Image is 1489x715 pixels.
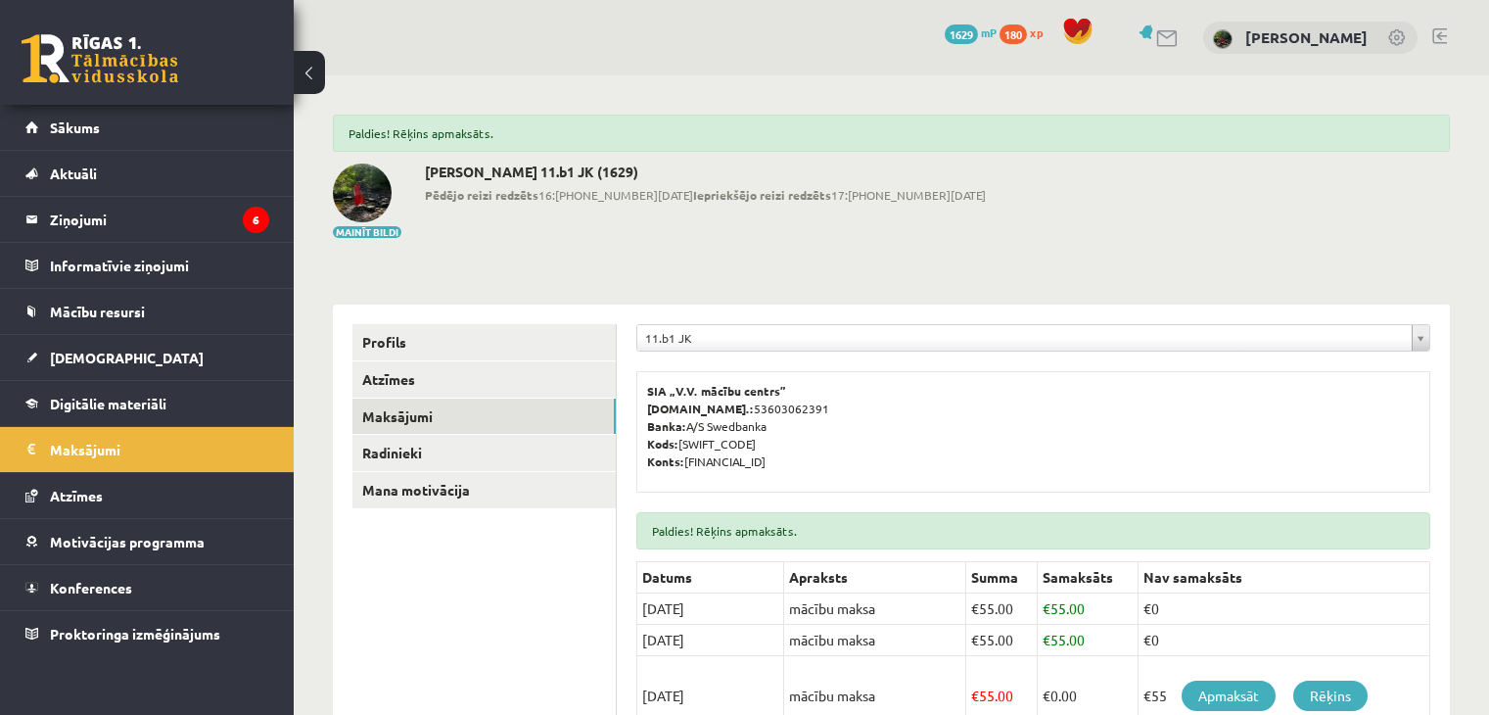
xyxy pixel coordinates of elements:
[50,427,269,472] legend: Maksājumi
[50,395,166,412] span: Digitālie materiāli
[637,594,784,625] td: [DATE]
[22,34,178,83] a: Rīgas 1. Tālmācības vidusskola
[352,472,616,508] a: Mana motivācija
[945,24,997,40] a: 1629 mP
[945,24,978,44] span: 1629
[1038,625,1139,656] td: 55.00
[50,579,132,596] span: Konferences
[647,436,678,452] b: Kods:
[636,512,1430,549] div: Paldies! Rēķins apmaksāts.
[425,186,986,204] span: 16:[PHONE_NUMBER][DATE] 17:[PHONE_NUMBER][DATE]
[352,399,616,435] a: Maksājumi
[25,611,269,656] a: Proktoringa izmēģinājums
[784,594,966,625] td: mācību maksa
[1043,687,1050,704] span: €
[25,335,269,380] a: [DEMOGRAPHIC_DATA]
[1000,24,1052,40] a: 180 xp
[637,325,1429,351] a: 11.b1 JK
[971,599,979,617] span: €
[647,418,686,434] b: Banka:
[352,324,616,360] a: Profils
[333,226,401,238] button: Mainīt bildi
[647,383,787,399] b: SIA „V.V. mācību centrs”
[1293,681,1368,711] a: Rēķins
[50,243,269,288] legend: Informatīvie ziņojumi
[647,453,684,469] b: Konts:
[25,473,269,518] a: Atzīmes
[637,562,784,594] th: Datums
[425,187,538,203] b: Pēdējo reizi redzēts
[1043,599,1050,617] span: €
[784,625,966,656] td: mācību maksa
[1038,594,1139,625] td: 55.00
[25,151,269,196] a: Aktuāli
[50,625,220,643] span: Proktoringa izmēģinājums
[1000,24,1027,44] span: 180
[25,105,269,150] a: Sākums
[25,427,269,472] a: Maksājumi
[25,197,269,242] a: Ziņojumi6
[25,289,269,334] a: Mācību resursi
[1030,24,1043,40] span: xp
[50,487,103,504] span: Atzīmes
[50,165,97,182] span: Aktuāli
[50,119,100,136] span: Sākums
[647,382,1419,470] p: 53603062391 A/S Swedbanka [SWIFT_CODE] [FINANCIAL_ID]
[50,303,145,320] span: Mācību resursi
[25,243,269,288] a: Informatīvie ziņojumi
[1043,631,1050,648] span: €
[971,631,979,648] span: €
[243,207,269,233] i: 6
[645,325,1404,351] span: 11.b1 JK
[1038,562,1139,594] th: Samaksāts
[637,625,784,656] td: [DATE]
[971,687,979,704] span: €
[1213,29,1233,49] img: Elīna Bačka
[333,115,1450,152] div: Paldies! Rēķins apmaksāts.
[50,197,269,242] legend: Ziņojumi
[981,24,997,40] span: mP
[966,594,1038,625] td: 55.00
[966,625,1038,656] td: 55.00
[784,562,966,594] th: Apraksts
[425,164,986,180] h2: [PERSON_NAME] 11.b1 JK (1629)
[25,381,269,426] a: Digitālie materiāli
[50,349,204,366] span: [DEMOGRAPHIC_DATA]
[1139,594,1430,625] td: €0
[1182,681,1276,711] a: Apmaksāt
[352,361,616,398] a: Atzīmes
[25,519,269,564] a: Motivācijas programma
[1139,562,1430,594] th: Nav samaksāts
[693,187,831,203] b: Iepriekšējo reizi redzēts
[647,401,754,416] b: [DOMAIN_NAME].:
[352,435,616,471] a: Radinieki
[25,565,269,610] a: Konferences
[966,562,1038,594] th: Summa
[333,164,392,222] img: Elīna Bačka
[1139,625,1430,656] td: €0
[50,533,205,550] span: Motivācijas programma
[1245,27,1368,47] a: [PERSON_NAME]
